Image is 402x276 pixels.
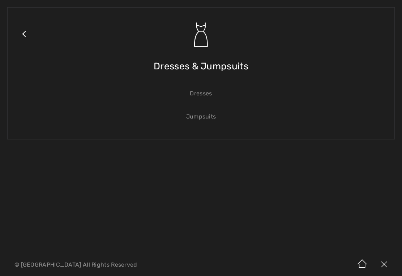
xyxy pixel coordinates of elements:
[15,109,387,125] a: Jumpsuits
[373,254,395,276] img: X
[154,53,248,79] span: Dresses & Jumpsuits
[351,254,373,276] img: Home
[14,262,236,267] p: © [GEOGRAPHIC_DATA] All Rights Reserved
[15,86,387,102] a: Dresses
